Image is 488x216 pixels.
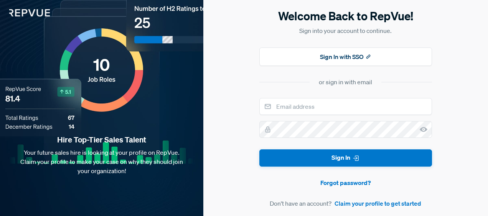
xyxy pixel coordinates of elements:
div: or sign in with email [319,77,372,87]
p: Sign into your account to continue. [259,26,432,35]
a: Claim your profile to get started [335,199,421,208]
article: Don't have an account? [259,199,432,208]
button: Sign In [259,149,432,167]
a: Forgot password? [259,178,432,187]
button: Sign In with SSO [259,47,432,66]
p: Your future sales hire is looking at your profile on RepVue. Claim your profile to make your case... [12,148,191,175]
strong: Hire Top-Tier Sales Talent [12,135,191,145]
input: Email address [259,98,432,115]
h5: Welcome Back to RepVue! [259,8,432,24]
